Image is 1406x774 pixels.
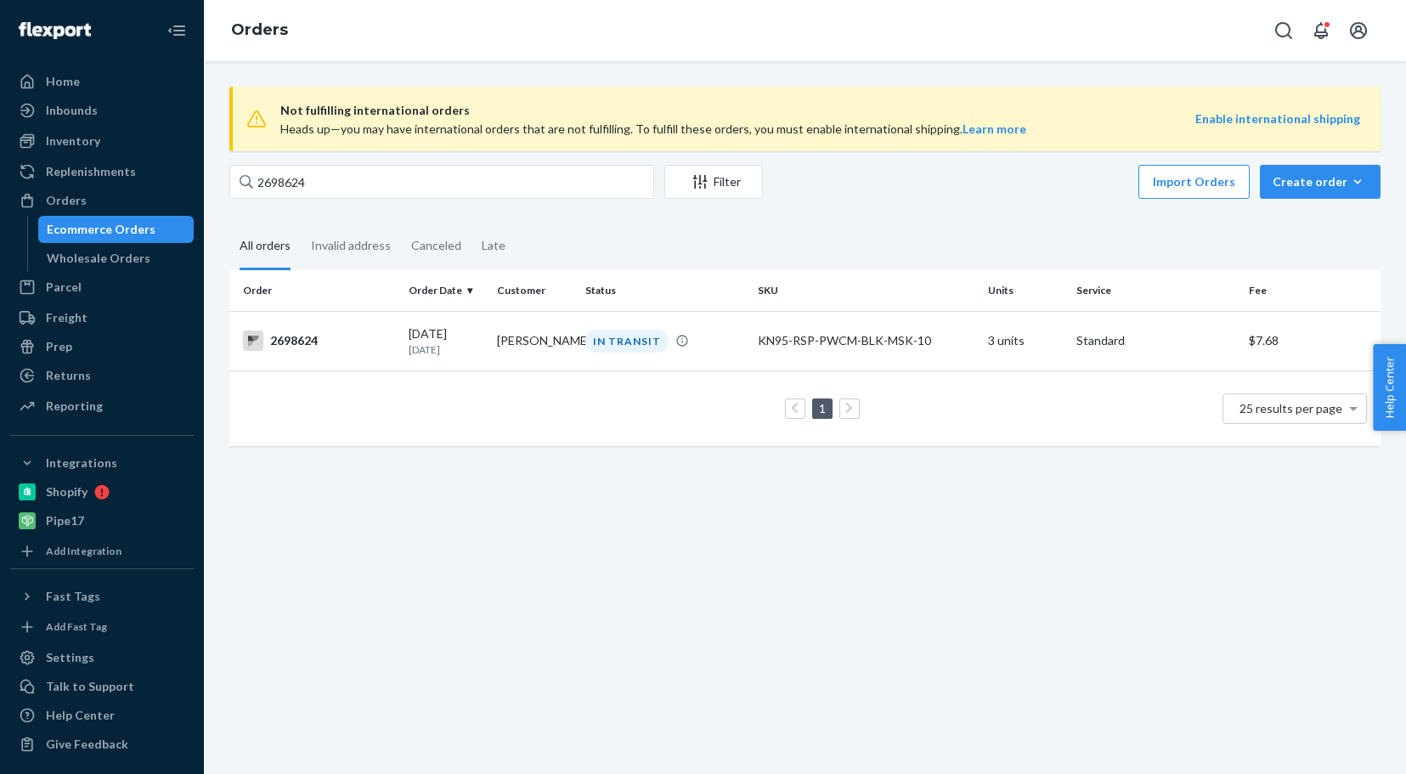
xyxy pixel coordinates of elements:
[10,393,194,420] a: Reporting
[47,250,150,267] div: Wholesale Orders
[46,163,136,180] div: Replenishments
[10,731,194,758] button: Give Feedback
[46,367,91,384] div: Returns
[816,401,829,415] a: Page 1 is your current page
[217,6,302,55] ol: breadcrumbs
[46,649,94,666] div: Settings
[402,270,490,311] th: Order Date
[10,362,194,389] a: Returns
[311,223,391,268] div: Invalid address
[1341,14,1375,48] button: Open account menu
[46,512,84,529] div: Pipe17
[46,133,100,150] div: Inventory
[585,330,669,353] div: IN TRANSIT
[10,68,194,95] a: Home
[482,223,505,268] div: Late
[10,449,194,477] button: Integrations
[10,541,194,562] a: Add Integration
[411,223,461,268] div: Canceled
[1239,401,1342,415] span: 25 results per page
[981,270,1070,311] th: Units
[10,97,194,124] a: Inbounds
[46,588,100,605] div: Fast Tags
[46,309,88,326] div: Freight
[10,274,194,301] a: Parcel
[46,279,82,296] div: Parcel
[1242,311,1381,370] td: $7.68
[10,507,194,534] a: Pipe17
[229,165,654,199] input: Search orders
[10,583,194,610] button: Fast Tags
[46,619,107,634] div: Add Fast Tag
[751,270,981,311] th: SKU
[280,121,1026,136] span: Heads up—you may have international orders that are not fulfilling. To fulfill these orders, you ...
[10,644,194,671] a: Settings
[490,311,579,370] td: [PERSON_NAME]
[1076,332,1235,349] p: Standard
[229,270,402,311] th: Order
[579,270,751,311] th: Status
[240,223,291,270] div: All orders
[664,165,763,199] button: Filter
[46,338,72,355] div: Prep
[46,707,115,724] div: Help Center
[46,73,80,90] div: Home
[10,617,194,637] a: Add Fast Tag
[46,192,87,209] div: Orders
[46,102,98,119] div: Inbounds
[981,311,1070,370] td: 3 units
[10,673,194,700] a: Talk to Support
[243,331,395,351] div: 2698624
[1070,270,1242,311] th: Service
[409,342,483,357] p: [DATE]
[19,22,91,39] img: Flexport logo
[1373,344,1406,431] button: Help Center
[38,245,195,272] a: Wholesale Orders
[10,127,194,155] a: Inventory
[38,216,195,243] a: Ecommerce Orders
[1138,165,1250,199] button: Import Orders
[1242,270,1381,311] th: Fee
[46,483,88,500] div: Shopify
[963,121,1026,136] a: Learn more
[665,173,762,190] div: Filter
[10,702,194,729] a: Help Center
[46,398,103,415] div: Reporting
[10,304,194,331] a: Freight
[46,455,117,472] div: Integrations
[46,544,121,558] div: Add Integration
[1260,165,1381,199] button: Create order
[409,325,483,357] div: [DATE]
[1267,14,1301,48] button: Open Search Box
[1273,173,1368,190] div: Create order
[10,158,194,185] a: Replenishments
[10,478,194,506] a: Shopify
[758,332,974,349] div: KN95-RSP-PWCM-BLK-MSK-10
[47,221,155,238] div: Ecommerce Orders
[10,333,194,360] a: Prep
[280,100,1195,121] span: Not fulfilling international orders
[46,678,134,695] div: Talk to Support
[231,20,288,39] a: Orders
[46,736,128,753] div: Give Feedback
[10,187,194,214] a: Orders
[1304,14,1338,48] button: Open notifications
[497,283,572,297] div: Customer
[160,14,194,48] button: Close Navigation
[1195,111,1360,126] a: Enable international shipping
